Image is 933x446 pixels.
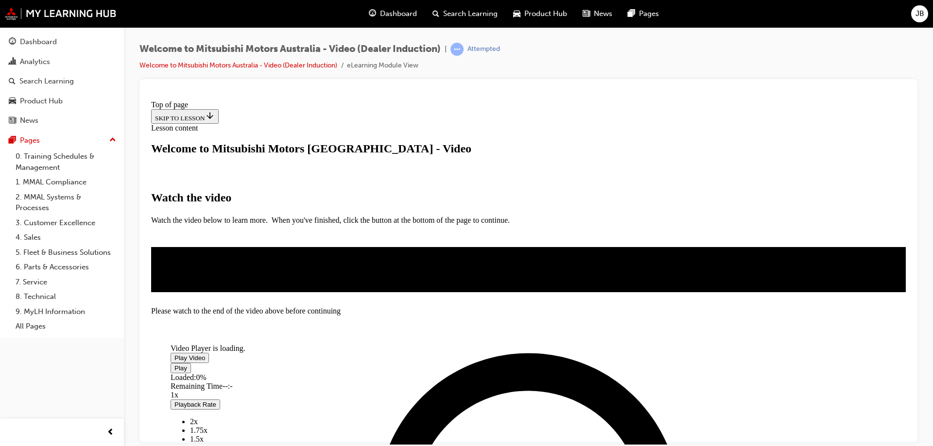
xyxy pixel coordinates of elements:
[139,61,337,69] a: Welcome to Mitsubishi Motors Australia - Video (Dealer Induction)
[620,4,667,24] a: pages-iconPages
[12,149,120,175] a: 0. Training Schedules & Management
[583,8,590,20] span: news-icon
[107,427,114,439] span: prev-icon
[20,135,40,146] div: Pages
[594,8,612,19] span: News
[12,190,120,215] a: 2. MMAL Systems & Processes
[4,119,759,128] p: Watch the video below to learn more. When you've finished, click the button at the bottom of the ...
[4,13,71,27] button: SKIP TO LESSON
[20,36,57,48] div: Dashboard
[4,132,120,149] button: Pages
[4,72,120,90] a: Search Learning
[575,4,620,24] a: news-iconNews
[443,8,498,19] span: Search Learning
[467,45,500,54] div: Attempted
[425,4,505,24] a: search-iconSearch Learning
[20,96,63,107] div: Product Hub
[9,77,16,86] span: search-icon
[109,134,116,147] span: up-icon
[12,319,120,334] a: All Pages
[380,8,417,19] span: Dashboard
[5,7,117,20] img: mmal
[361,4,425,24] a: guage-iconDashboard
[9,58,16,66] span: chart-icon
[445,44,447,55] span: |
[12,260,120,275] a: 6. Parts & Accessories
[347,60,418,71] li: eLearning Module View
[20,115,38,126] div: News
[524,8,567,19] span: Product Hub
[4,210,759,219] div: Please watch to the end of the video above before continuing
[12,304,120,319] a: 9. MyLH Information
[12,215,120,231] a: 3. Customer Excellence
[12,245,120,260] a: 5. Fleet & Business Solutions
[12,175,120,190] a: 1. MMAL Compliance
[4,27,51,35] span: Lesson content
[4,95,84,107] strong: Watch the video
[20,56,50,67] div: Analytics
[8,18,68,25] span: SKIP TO LESSON
[12,289,120,304] a: 8. Technical
[9,136,16,145] span: pages-icon
[4,53,120,71] a: Analytics
[505,4,575,24] a: car-iconProduct Hub
[12,275,120,290] a: 7. Service
[4,33,120,51] a: Dashboard
[639,8,659,19] span: Pages
[628,8,635,20] span: pages-icon
[911,5,928,22] button: JB
[12,230,120,245] a: 4. Sales
[450,43,464,56] span: learningRecordVerb_ATTEMPT-icon
[4,4,759,13] div: Top of page
[19,76,74,87] div: Search Learning
[9,116,16,125] span: news-icon
[9,38,16,47] span: guage-icon
[513,8,520,20] span: car-icon
[4,112,120,130] a: News
[916,8,924,19] span: JB
[4,31,120,132] button: DashboardAnalyticsSearch LearningProduct HubNews
[9,97,16,106] span: car-icon
[4,46,759,59] h1: Welcome to Mitsubishi Motors [GEOGRAPHIC_DATA] - Video
[432,8,439,20] span: search-icon
[139,44,441,55] span: Welcome to Mitsubishi Motors Australia - Video (Dealer Induction)
[4,92,120,110] a: Product Hub
[369,8,376,20] span: guage-icon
